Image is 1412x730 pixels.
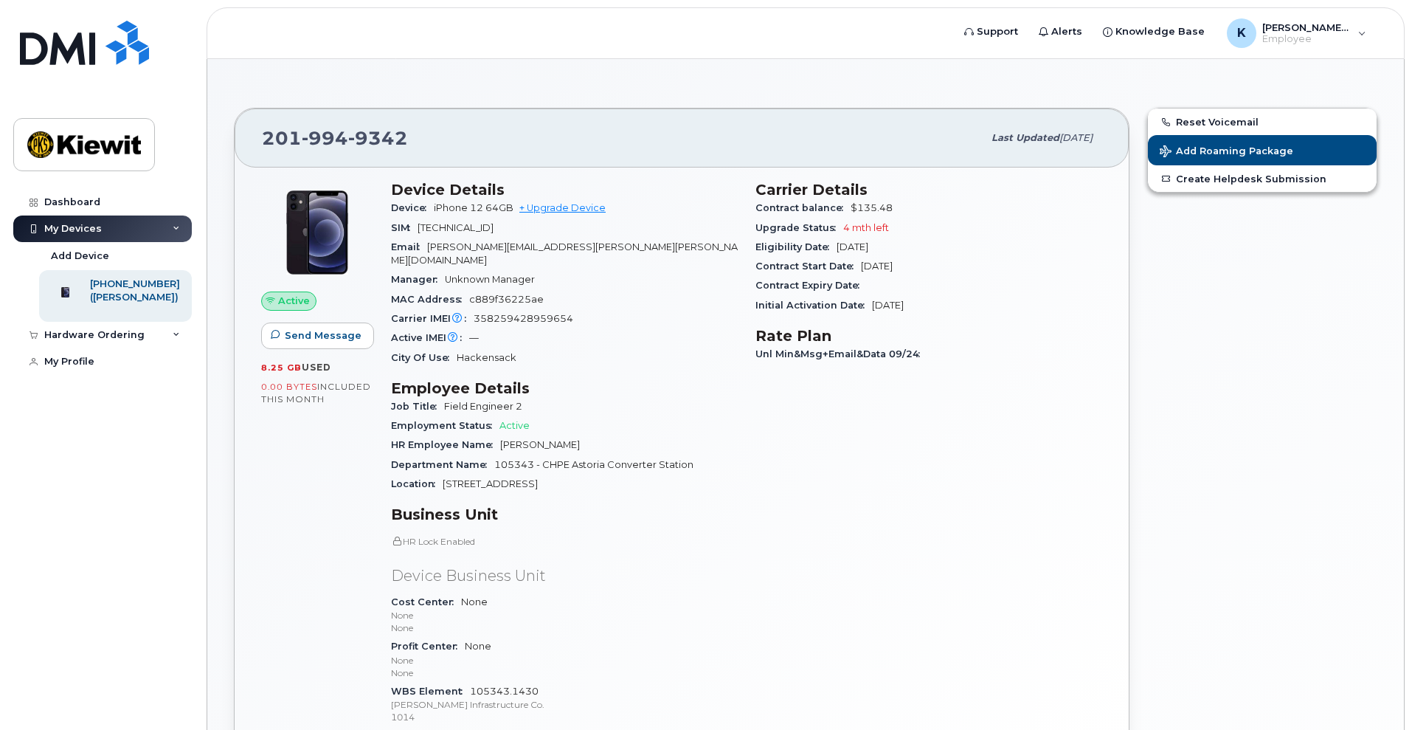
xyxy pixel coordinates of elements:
button: Add Roaming Package [1148,135,1377,165]
span: Unl Min&Msg+Email&Data 09/24 [755,348,927,359]
span: iPhone 12 64GB [434,202,513,213]
p: None [391,609,738,621]
span: None [391,596,738,635]
a: + Upgrade Device [519,202,606,213]
span: Carrier IMEI [391,313,474,324]
img: iPhone_12.jpg [273,188,361,277]
span: 201 [262,127,408,149]
span: Manager [391,274,445,285]
span: Upgrade Status [755,222,843,233]
span: Cost Center [391,596,461,607]
h3: Carrier Details [755,181,1102,199]
span: Active [278,294,310,308]
h3: Device Details [391,181,738,199]
span: 0.00 Bytes [261,382,317,392]
span: Active IMEI [391,332,469,343]
span: MAC Address [391,294,469,305]
span: Email [391,241,427,252]
button: Send Message [261,323,374,349]
p: None [391,667,738,679]
span: [DATE] [837,241,868,252]
span: Field Engineer 2 [444,401,522,412]
p: None [391,621,738,634]
span: 4 mth left [843,222,889,233]
span: Department Name [391,459,494,470]
span: Employment Status [391,420,499,431]
span: Device [391,202,434,213]
span: — [469,332,479,343]
p: HR Lock Enabled [391,535,738,548]
span: Last updated [991,132,1059,143]
span: 358259428959654 [474,313,573,324]
span: Location [391,478,443,489]
h3: Rate Plan [755,327,1102,345]
span: [STREET_ADDRESS] [443,478,538,489]
span: [DATE] [861,261,893,272]
span: [PERSON_NAME][EMAIL_ADDRESS][PERSON_NAME][PERSON_NAME][DOMAIN_NAME] [391,241,738,266]
span: [PERSON_NAME] [500,439,580,450]
p: Device Business Unit [391,565,738,587]
p: [PERSON_NAME] Infrastructure Co. [391,698,738,711]
span: Eligibility Date [755,241,837,252]
span: Hackensack [457,352,516,363]
h3: Employee Details [391,379,738,397]
span: 8.25 GB [261,362,302,373]
span: c889f36225ae [469,294,544,305]
span: None [391,641,738,679]
span: 9342 [348,127,408,149]
span: used [302,362,331,373]
span: SIM [391,222,418,233]
span: 105343.1430 [391,686,738,724]
span: [TECHNICAL_ID] [418,222,494,233]
h3: Business Unit [391,506,738,523]
span: Initial Activation Date [755,300,872,311]
span: $135.48 [851,202,893,213]
span: Contract Start Date [755,261,861,272]
span: Add Roaming Package [1160,145,1293,159]
span: HR Employee Name [391,439,500,450]
span: City Of Use [391,352,457,363]
span: Send Message [285,328,361,342]
span: Job Title [391,401,444,412]
span: Unknown Manager [445,274,535,285]
span: [DATE] [872,300,904,311]
button: Reset Voicemail [1148,109,1377,135]
a: Create Helpdesk Submission [1148,165,1377,192]
span: Profit Center [391,641,465,652]
iframe: Messenger Launcher [1348,666,1401,719]
span: 105343 - CHPE Astoria Converter Station [494,459,693,470]
span: [DATE] [1059,132,1093,143]
span: WBS Element [391,686,470,697]
span: Contract balance [755,202,851,213]
span: Active [499,420,530,431]
span: Contract Expiry Date [755,280,867,291]
p: None [391,654,738,667]
p: 1014 [391,711,738,723]
span: 994 [302,127,348,149]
